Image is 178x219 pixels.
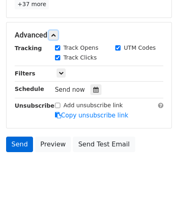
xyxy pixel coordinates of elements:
a: Copy unsubscribe link [55,112,128,119]
span: Send now [55,86,85,93]
h5: Advanced [15,31,163,40]
strong: Tracking [15,45,42,51]
strong: Unsubscribe [15,102,55,109]
a: Preview [35,137,71,152]
a: Send Test Email [73,137,135,152]
label: Add unsubscribe link [64,101,123,110]
label: UTM Codes [124,44,156,52]
label: Track Clicks [64,53,97,62]
iframe: Chat Widget [137,180,178,219]
a: Send [6,137,33,152]
label: Track Opens [64,44,99,52]
strong: Filters [15,70,35,77]
strong: Schedule [15,86,44,92]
